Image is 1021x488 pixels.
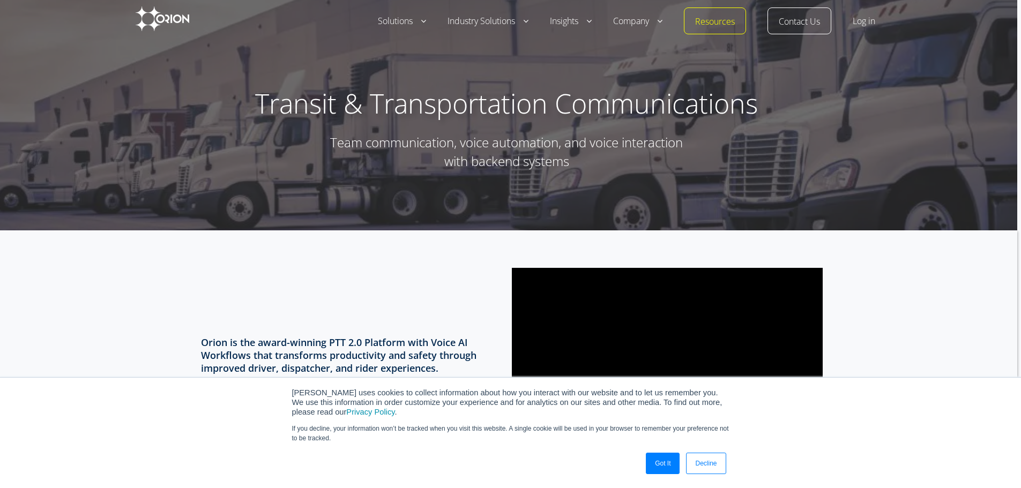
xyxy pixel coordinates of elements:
[686,453,726,474] a: Decline
[346,408,394,416] a: Privacy Policy
[325,133,689,170] h2: Team communication, voice automation, and voice interaction with backend systems
[512,268,823,442] iframe: vimeo Video Player
[136,6,189,31] img: Orion
[448,15,528,28] a: Industry Solutions
[163,87,850,119] h1: Transit & Transportation Communications
[292,388,722,416] span: [PERSON_NAME] uses cookies to collect information about how you interact with our website and to ...
[967,437,1021,488] iframe: Chat Widget
[853,15,875,28] a: Log in
[201,336,490,374] p: Orion is the award-winning PTT 2.0 Platform with Voice AI Workflows that transforms productivity ...
[378,15,426,28] a: Solutions
[646,453,680,474] a: Got It
[695,16,735,28] a: Resources
[779,16,820,28] a: Contact Us
[292,424,729,443] p: If you decline, your information won’t be tracked when you visit this website. A single cookie wi...
[550,15,592,28] a: Insights
[613,15,662,28] a: Company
